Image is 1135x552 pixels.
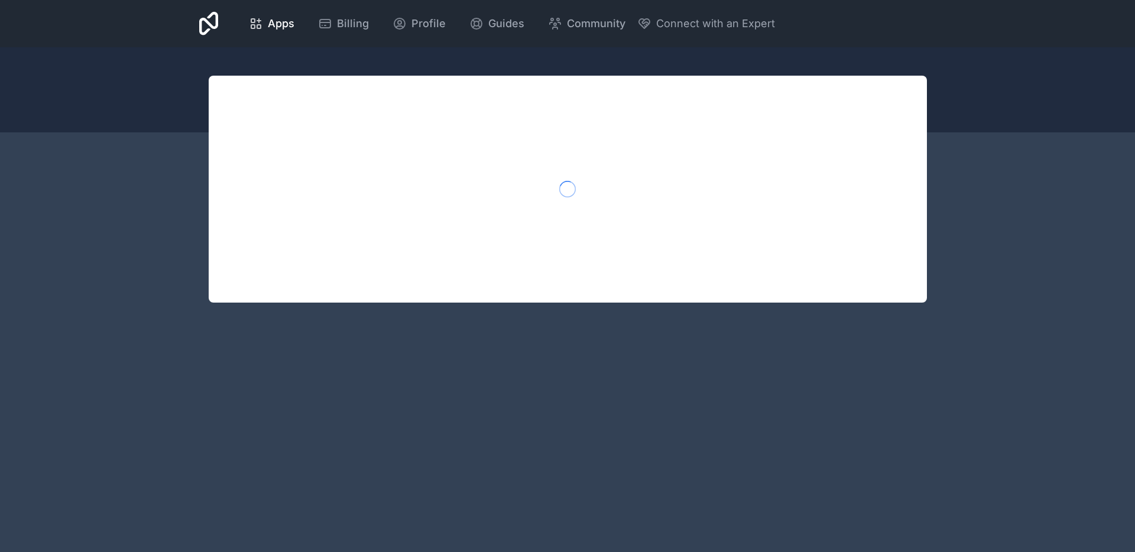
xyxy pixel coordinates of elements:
span: Guides [488,15,524,32]
a: Guides [460,11,534,37]
span: Apps [268,15,294,32]
span: Connect with an Expert [656,15,775,32]
span: Profile [411,15,446,32]
button: Connect with an Expert [637,15,775,32]
a: Billing [309,11,378,37]
span: Billing [337,15,369,32]
a: Profile [383,11,455,37]
a: Apps [239,11,304,37]
span: Community [567,15,625,32]
a: Community [539,11,635,37]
